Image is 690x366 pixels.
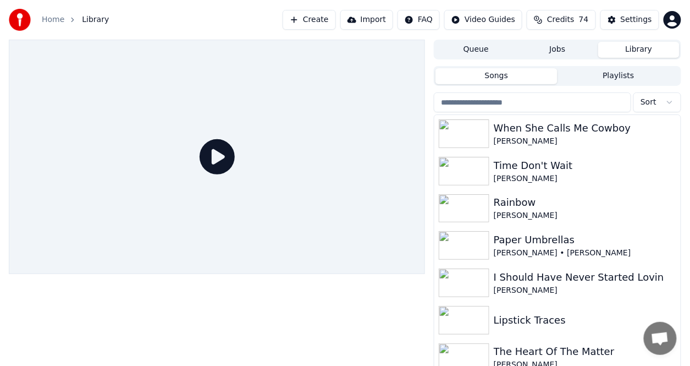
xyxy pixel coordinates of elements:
[579,14,589,25] span: 74
[494,210,676,221] div: [PERSON_NAME]
[494,121,676,136] div: When She Calls Me Cowboy
[494,313,676,328] div: Lipstick Traces
[598,42,680,58] button: Library
[9,9,31,31] img: youka
[600,10,659,30] button: Settings
[283,10,336,30] button: Create
[444,10,522,30] button: Video Guides
[517,42,598,58] button: Jobs
[494,173,676,184] div: [PERSON_NAME]
[340,10,393,30] button: Import
[494,248,676,259] div: [PERSON_NAME] • [PERSON_NAME]
[42,14,64,25] a: Home
[42,14,109,25] nav: breadcrumb
[621,14,652,25] div: Settings
[494,232,676,248] div: Paper Umbrellas
[435,68,557,84] button: Songs
[494,195,676,210] div: Rainbow
[494,285,676,296] div: [PERSON_NAME]
[82,14,109,25] span: Library
[547,14,574,25] span: Credits
[494,344,676,359] div: The Heart Of The Matter
[494,136,676,147] div: [PERSON_NAME]
[435,42,517,58] button: Queue
[644,322,677,355] div: Open chat
[527,10,595,30] button: Credits74
[641,97,656,108] span: Sort
[494,158,676,173] div: Time Don't Wait
[398,10,440,30] button: FAQ
[557,68,680,84] button: Playlists
[494,270,676,285] div: I Should Have Never Started Lovin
